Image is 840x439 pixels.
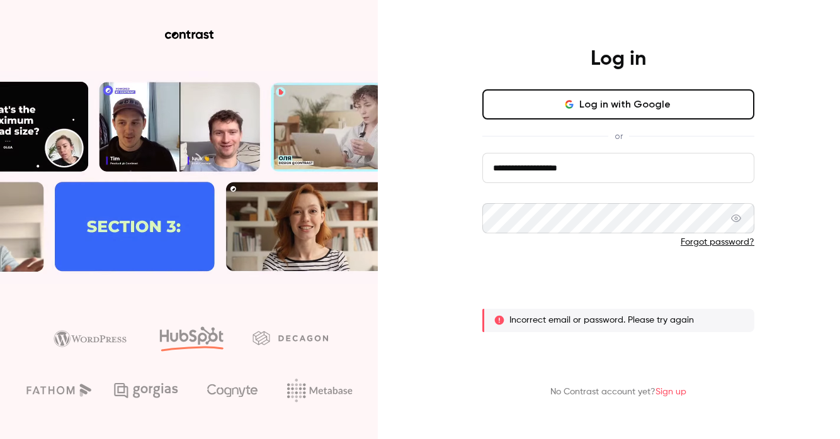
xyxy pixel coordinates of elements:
a: Sign up [656,387,686,396]
button: Log in [482,269,754,299]
button: Log in with Google [482,89,754,119]
p: No Contrast account yet? [550,386,686,399]
img: decagon [253,331,328,345]
a: Forgot password? [681,238,754,247]
p: Incorrect email or password. Please try again [509,314,694,326]
h4: Log in [591,47,646,72]
span: or [608,130,629,143]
